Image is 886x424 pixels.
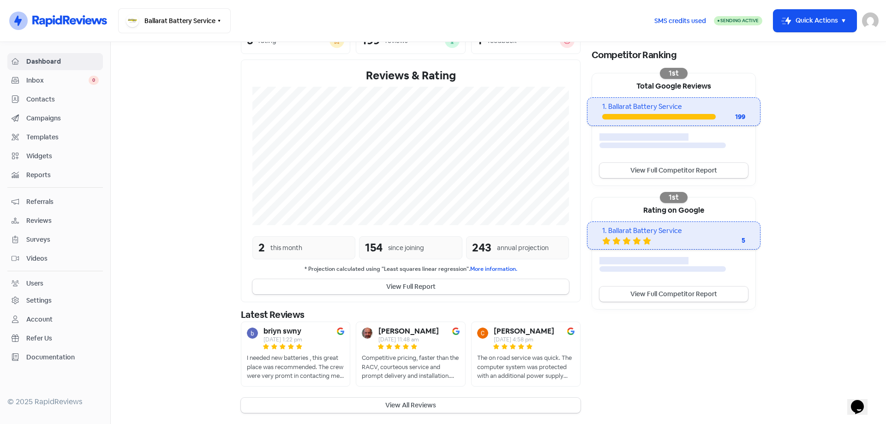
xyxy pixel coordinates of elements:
[26,95,99,104] span: Contacts
[472,239,491,256] div: 243
[247,328,258,339] img: Avatar
[567,328,575,335] img: Image
[26,216,99,226] span: Reviews
[26,334,99,343] span: Refer Us
[7,349,103,366] a: Documentation
[599,163,748,178] a: View Full Competitor Report
[26,254,99,263] span: Videos
[388,243,424,253] div: since joining
[7,292,103,309] a: Settings
[7,311,103,328] a: Account
[7,330,103,347] a: Refer Us
[362,353,459,381] div: Competitive pricing, faster than the RACV, courteous service and prompt delivery and installation...
[26,132,99,142] span: Templates
[470,265,517,273] a: More information.
[362,35,380,46] div: 199
[26,296,52,305] div: Settings
[862,12,879,29] img: User
[252,265,569,274] small: * Projection calculated using "Least squares linear regression".
[494,337,554,342] div: [DATE] 4:58 pm
[602,102,745,112] div: 1. Ballarat Battery Service
[660,192,688,203] div: 1st
[378,337,439,342] div: [DATE] 11:48 am
[7,275,103,292] a: Users
[270,243,302,253] div: this month
[7,110,103,127] a: Campaigns
[7,396,103,407] div: © 2025 RapidReviews
[362,328,373,339] img: Avatar
[252,279,569,294] button: View Full Report
[337,328,344,335] img: Image
[241,308,581,322] div: Latest Reviews
[720,18,759,24] span: Sending Active
[7,167,103,184] a: Reports
[247,35,253,46] div: 5
[26,279,43,288] div: Users
[247,353,344,381] div: I needed new batteries , this great place was recommended. The crew were very promt in contacting...
[263,328,301,335] b: briyn swny
[602,226,745,236] div: 1. Ballarat Battery Service
[26,170,99,180] span: Reports
[26,197,99,207] span: Referrals
[477,328,488,339] img: Avatar
[26,57,99,66] span: Dashboard
[497,243,549,253] div: annual projection
[7,72,103,89] a: Inbox 0
[477,353,575,381] div: The on road service was quick. The computer system was protected with an additional power supply ...
[599,287,748,302] a: View Full Competitor Report
[494,328,554,335] b: [PERSON_NAME]
[7,148,103,165] a: Widgets
[263,337,302,342] div: [DATE] 1:22 pm
[241,398,581,413] button: View All Reviews
[26,76,89,85] span: Inbox
[647,15,714,25] a: SMS credits used
[26,151,99,161] span: Widgets
[592,48,756,62] div: Competitor Ranking
[7,53,103,70] a: Dashboard
[7,91,103,108] a: Contacts
[714,15,762,26] a: Sending Active
[26,235,99,245] span: Surveys
[7,212,103,229] a: Reviews
[7,250,103,267] a: Videos
[477,35,482,46] div: 1
[7,129,103,146] a: Templates
[7,231,103,248] a: Surveys
[26,352,99,362] span: Documentation
[118,8,231,33] button: Ballarat Battery Service
[773,10,856,32] button: Quick Actions
[452,328,460,335] img: Image
[89,76,99,85] span: 0
[252,67,569,84] div: Reviews & Rating
[654,16,706,26] span: SMS credits used
[847,387,877,415] iframe: chat widget
[716,112,745,122] div: 199
[258,239,265,256] div: 2
[660,68,688,79] div: 1st
[378,328,439,335] b: [PERSON_NAME]
[7,193,103,210] a: Referrals
[26,315,53,324] div: Account
[592,197,755,221] div: Rating on Google
[592,73,755,97] div: Total Google Reviews
[365,239,383,256] div: 154
[708,236,745,245] div: 5
[26,113,99,123] span: Campaigns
